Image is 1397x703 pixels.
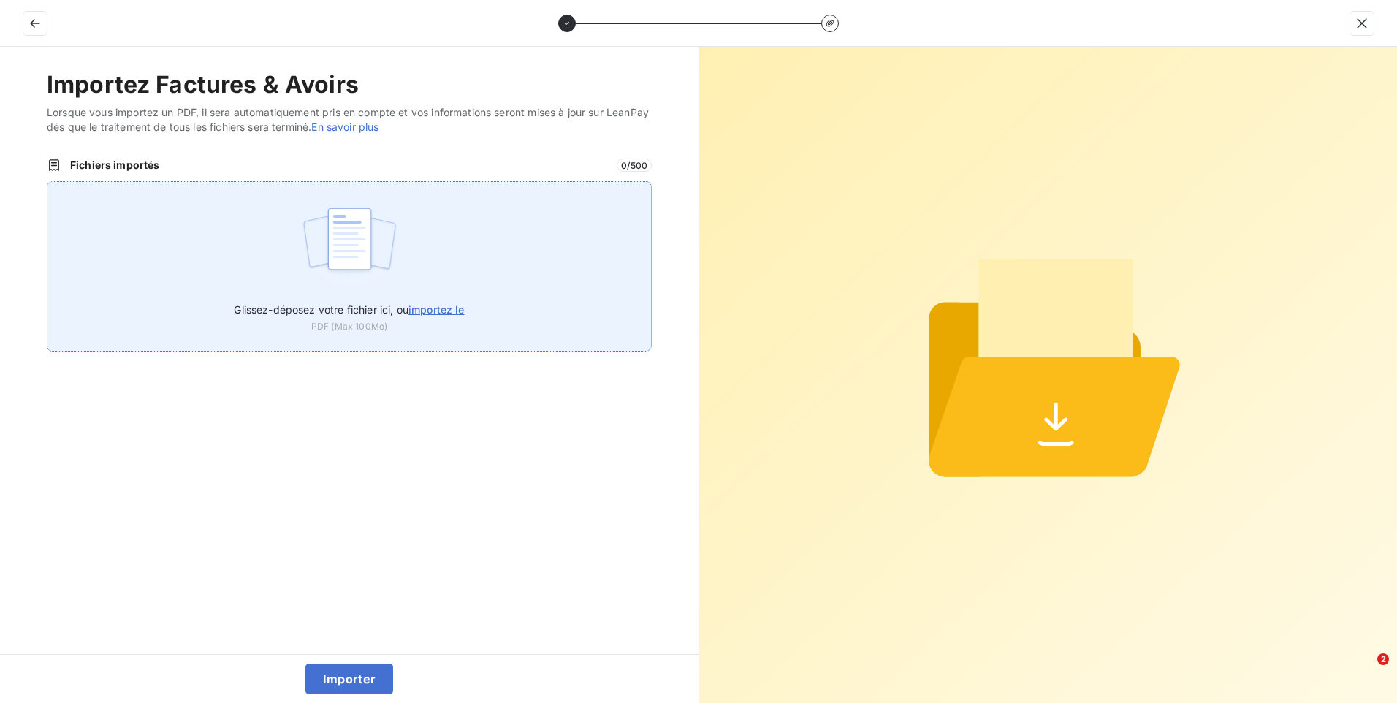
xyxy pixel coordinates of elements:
[305,664,394,694] button: Importer
[301,199,398,293] img: illustration
[311,320,387,333] span: PDF (Max 100Mo)
[47,70,652,99] h2: Importez Factures & Avoirs
[311,121,378,133] a: En savoir plus
[408,303,465,316] span: importez le
[1377,653,1389,665] span: 2
[70,158,608,172] span: Fichiers importés
[617,159,652,172] span: 0 / 500
[1347,653,1382,688] iframe: Intercom live chat
[234,303,464,316] span: Glissez-déposez votre fichier ici, ou
[47,105,652,134] span: Lorsque vous importez un PDF, il sera automatiquement pris en compte et vos informations seront m...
